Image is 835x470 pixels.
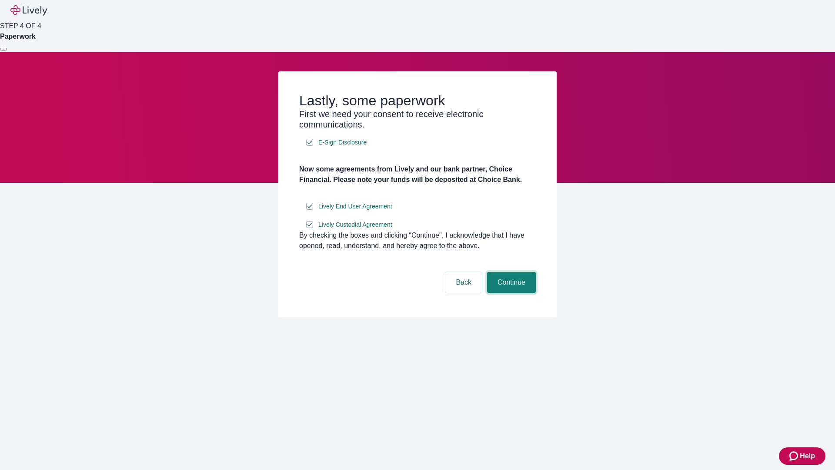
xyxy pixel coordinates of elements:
span: Help [800,451,815,461]
h2: Lastly, some paperwork [299,92,536,109]
a: e-sign disclosure document [317,219,394,230]
a: e-sign disclosure document [317,201,394,212]
a: e-sign disclosure document [317,137,368,148]
span: E-Sign Disclosure [318,138,367,147]
button: Continue [487,272,536,293]
svg: Zendesk support icon [789,451,800,461]
img: Lively [10,5,47,16]
div: By checking the boxes and clicking “Continue", I acknowledge that I have opened, read, understand... [299,230,536,251]
h4: Now some agreements from Lively and our bank partner, Choice Financial. Please note your funds wi... [299,164,536,185]
span: Lively Custodial Agreement [318,220,392,229]
h3: First we need your consent to receive electronic communications. [299,109,536,130]
span: Lively End User Agreement [318,202,392,211]
button: Back [445,272,482,293]
button: Zendesk support iconHelp [779,447,825,465]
